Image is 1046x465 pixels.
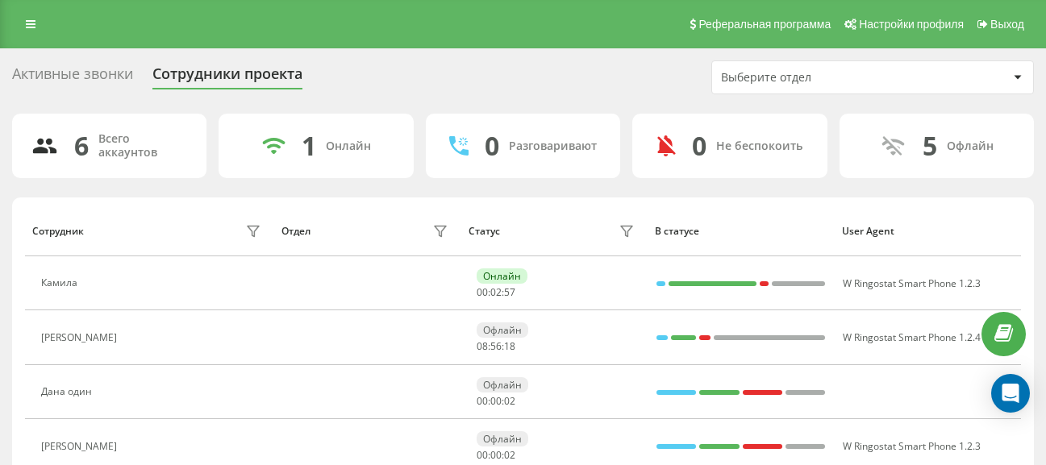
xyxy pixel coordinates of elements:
span: W Ringostat Smart Phone 1.2.3 [843,276,981,290]
span: 56 [490,339,502,353]
span: 00 [477,394,488,408]
div: Офлайн [477,377,528,392]
span: 00 [490,448,502,462]
span: Реферальная программа [698,18,831,31]
div: [PERSON_NAME] [41,441,121,452]
div: 5 [923,131,937,161]
span: Настройки профиля [859,18,964,31]
span: 00 [477,285,488,299]
div: 0 [485,131,499,161]
div: : : [477,287,515,298]
span: W Ringostat Smart Phone 1.2.4 [843,330,981,344]
div: Open Intercom Messenger [991,374,1030,413]
div: Дана один [41,386,96,397]
div: [PERSON_NAME] [41,332,121,343]
span: 57 [504,285,515,299]
div: Разговаривают [509,139,597,153]
div: : : [477,396,515,407]
span: 02 [504,394,515,408]
div: : : [477,450,515,461]
div: Офлайн [947,139,994,153]
div: Статус [469,226,500,237]
div: Всего аккаунтов [98,132,187,160]
div: Офлайн [477,322,528,338]
div: Активные звонки [12,65,133,90]
div: 0 [692,131,706,161]
span: W Ringostat Smart Phone 1.2.3 [843,439,981,453]
div: Офлайн [477,431,528,446]
div: Сотрудники проекта [152,65,302,90]
div: User Agent [842,226,1014,237]
div: Выберите отдел [721,71,914,85]
span: 02 [490,285,502,299]
span: 00 [490,394,502,408]
div: Отдел [281,226,310,237]
div: Онлайн [477,268,527,284]
span: Выход [990,18,1024,31]
span: 08 [477,339,488,353]
span: 02 [504,448,515,462]
div: Онлайн [326,139,371,153]
span: 00 [477,448,488,462]
div: Камила [41,277,81,289]
div: Не беспокоить [716,139,802,153]
div: : : [477,341,515,352]
div: Сотрудник [32,226,84,237]
span: 18 [504,339,515,353]
div: 1 [302,131,316,161]
div: В статусе [655,226,827,237]
div: 6 [74,131,89,161]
